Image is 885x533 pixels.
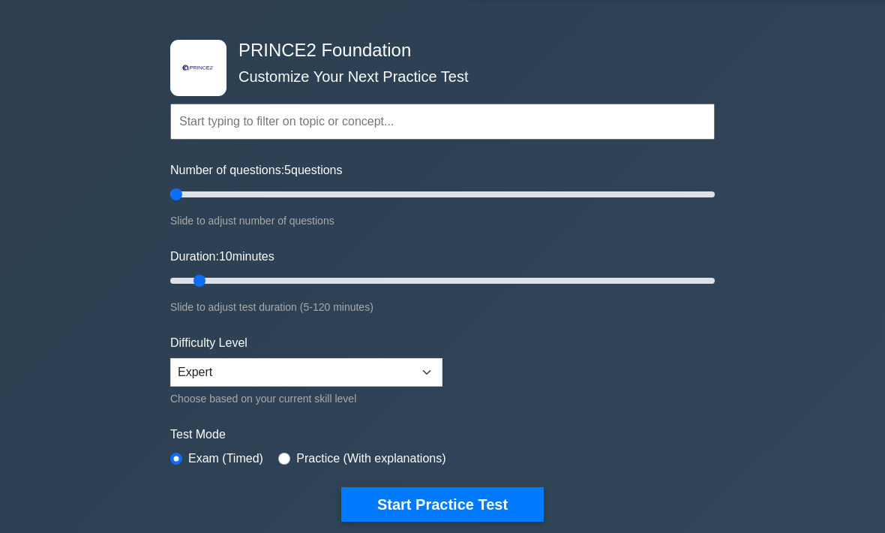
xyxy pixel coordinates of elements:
[232,40,641,62] h4: PRINCE2 Foundation
[170,161,342,179] label: Number of questions: questions
[219,250,232,263] span: 10
[170,390,442,408] div: Choose based on your current skill level
[188,450,263,468] label: Exam (Timed)
[170,212,715,230] div: Slide to adjust number of questions
[341,487,544,522] button: Start Practice Test
[170,426,715,444] label: Test Mode
[170,248,274,266] label: Duration: minutes
[170,298,715,316] div: Slide to adjust test duration (5-120 minutes)
[170,104,715,140] input: Start typing to filter on topic or concept...
[170,334,247,352] label: Difficulty Level
[296,450,445,468] label: Practice (With explanations)
[284,164,291,176] span: 5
